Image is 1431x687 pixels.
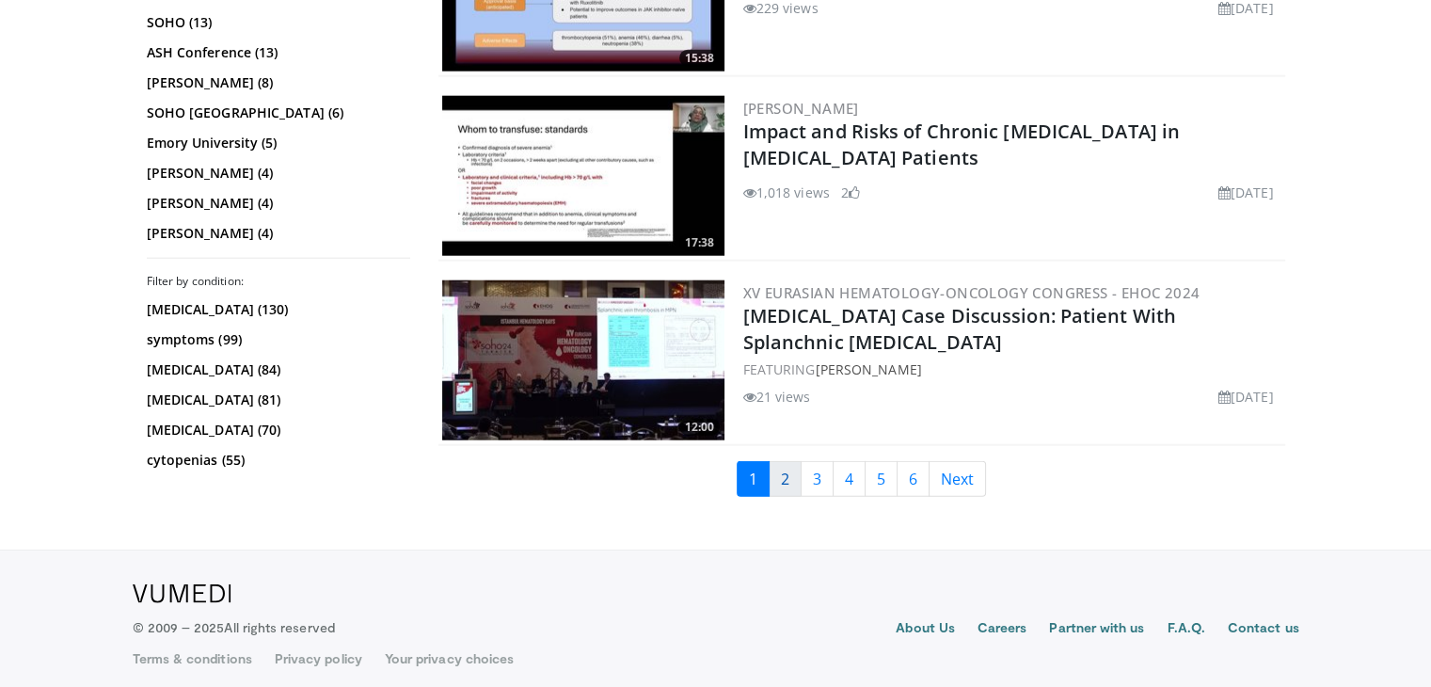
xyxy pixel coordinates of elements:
nav: Search results pages [438,461,1285,497]
li: 2 [841,183,860,202]
img: VuMedi Logo [133,584,231,603]
a: SOHO [GEOGRAPHIC_DATA] (6) [147,104,405,122]
a: XV Eurasian Hematology-Oncology Congress - EHOC 2024 [743,283,1200,302]
a: ASH Conference (13) [147,43,405,62]
li: 1,018 views [743,183,830,202]
img: fd2dd533-42fb-4559-9be0-8738869a90e8.300x170_q85_crop-smart_upscale.jpg [442,280,724,440]
a: 4 [833,461,866,497]
a: Next [929,461,986,497]
li: 21 views [743,387,811,407]
a: 2 [769,461,802,497]
p: © 2009 – 2025 [133,618,335,637]
a: [MEDICAL_DATA] (81) [147,391,405,409]
li: [DATE] [1218,387,1274,407]
a: Terms & conditions [133,649,252,668]
a: Impact and Risks of Chronic [MEDICAL_DATA] in [MEDICAL_DATA] Patients [743,119,1181,170]
span: All rights reserved [224,619,334,635]
a: [PERSON_NAME] [743,99,859,118]
a: F.A.Q. [1167,618,1204,641]
a: 17:38 [442,96,724,256]
span: 12:00 [679,419,720,436]
a: [MEDICAL_DATA] (130) [147,300,405,319]
a: Careers [978,618,1027,641]
a: Privacy policy [275,649,362,668]
span: 15:38 [679,50,720,67]
a: [PERSON_NAME] (4) [147,224,405,243]
li: [DATE] [1218,183,1274,202]
a: 3 [801,461,834,497]
a: SOHO (13) [147,13,405,32]
a: cytopenias (55) [147,451,405,470]
a: 6 [897,461,930,497]
a: [PERSON_NAME] [815,360,921,378]
span: 17:38 [679,234,720,251]
a: 5 [865,461,898,497]
a: [MEDICAL_DATA] Case Discussion: Patient With Splanchnic [MEDICAL_DATA] [743,303,1176,355]
a: 1 [737,461,770,497]
h3: Filter by condition: [147,274,410,289]
a: [MEDICAL_DATA] (70) [147,421,405,439]
a: 12:00 [442,280,724,440]
div: FEATURING [743,359,1281,379]
a: [PERSON_NAME] (8) [147,73,405,92]
a: Emory University (5) [147,134,405,152]
a: Contact us [1228,618,1299,641]
a: [PERSON_NAME] (4) [147,164,405,183]
a: Your privacy choices [385,649,514,668]
a: symptoms (99) [147,330,405,349]
img: e777e28f-202b-4f74-8c39-abc0809807b4.300x170_q85_crop-smart_upscale.jpg [442,96,724,256]
a: Partner with us [1049,618,1144,641]
a: About Us [896,618,955,641]
a: [PERSON_NAME] (4) [147,194,405,213]
a: [MEDICAL_DATA] (84) [147,360,405,379]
